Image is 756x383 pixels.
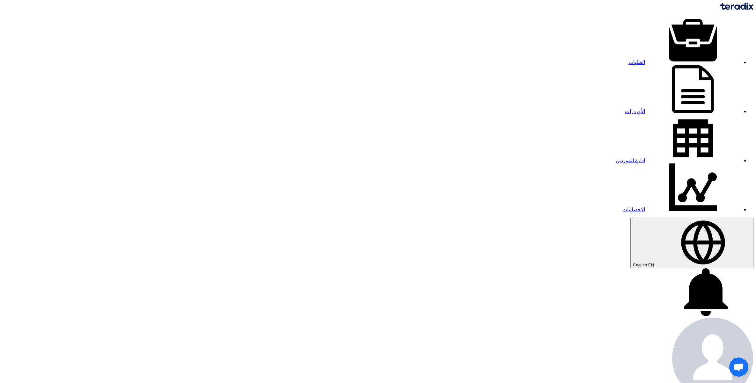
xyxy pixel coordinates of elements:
img: Teradix logo [720,3,753,10]
span: EN [648,263,654,267]
a: إدارة الموردين [616,158,741,163]
span: English [633,263,647,267]
button: English EN [630,218,753,268]
a: الطلبات [628,60,741,65]
a: Open chat [729,358,748,377]
a: الأوردرات [625,109,741,114]
a: الاحصائيات [622,207,741,212]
